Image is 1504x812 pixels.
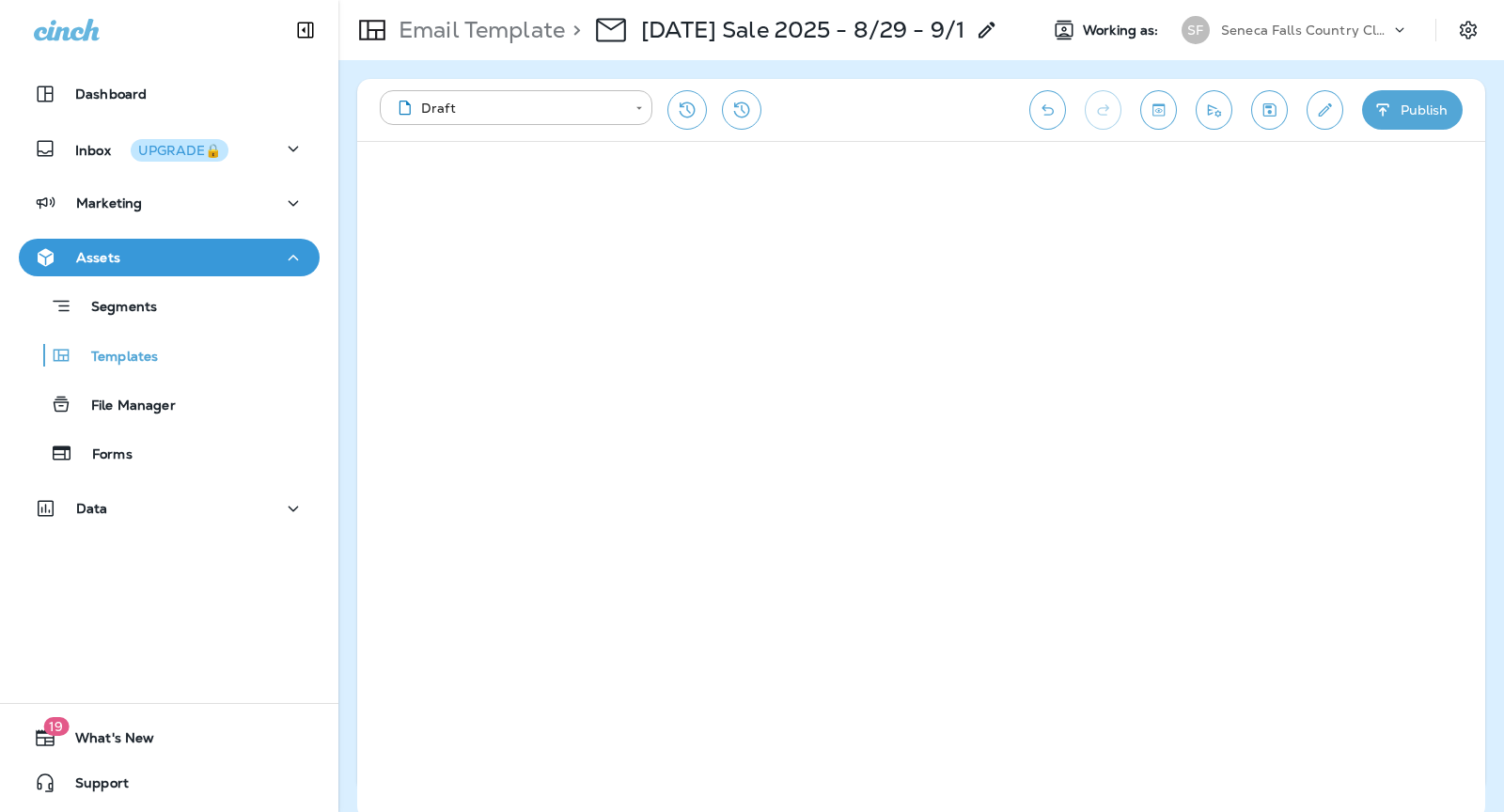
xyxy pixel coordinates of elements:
p: Templates [72,349,158,367]
button: Undo [1029,90,1066,130]
button: Settings [1451,13,1485,47]
p: [DATE] Sale 2025 - 8/29 - 9/1 [641,16,964,44]
button: Collapse Sidebar [279,11,332,49]
button: Support [19,764,320,802]
p: Forms [73,446,133,464]
p: Inbox [75,139,228,159]
span: What's New [56,730,154,753]
button: Templates [19,336,320,375]
p: Segments [72,299,157,318]
button: 19What's New [19,719,320,757]
button: Dashboard [19,75,320,113]
button: Segments [19,286,320,326]
button: Edit details [1307,90,1343,130]
div: Labor Day Sale 2025 - 8/29 - 9/1 [641,16,964,44]
p: Dashboard [75,86,147,101]
button: Restore from previous version [667,90,707,130]
p: Marketing [76,195,142,211]
button: InboxUPGRADE🔒 [19,130,320,167]
button: Save [1251,90,1288,130]
button: UPGRADE🔒 [131,139,228,162]
button: Toggle preview [1140,90,1177,130]
button: View Changelog [722,90,761,130]
p: Assets [76,250,120,265]
button: Assets [19,239,320,276]
button: Send test email [1196,90,1232,130]
div: SF [1182,16,1210,44]
button: Publish [1362,90,1463,130]
button: File Manager [19,384,320,424]
p: > [565,16,581,44]
span: Support [56,775,129,798]
p: File Manager [72,398,176,415]
span: Working as: [1083,23,1163,39]
button: Marketing [19,184,320,222]
button: Forms [19,433,320,473]
div: UPGRADE🔒 [138,144,221,157]
span: 19 [43,717,69,736]
p: Seneca Falls Country Club [1221,23,1390,38]
button: Data [19,490,320,527]
p: Email Template [391,16,565,44]
div: Draft [393,99,622,117]
p: Data [76,501,108,516]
